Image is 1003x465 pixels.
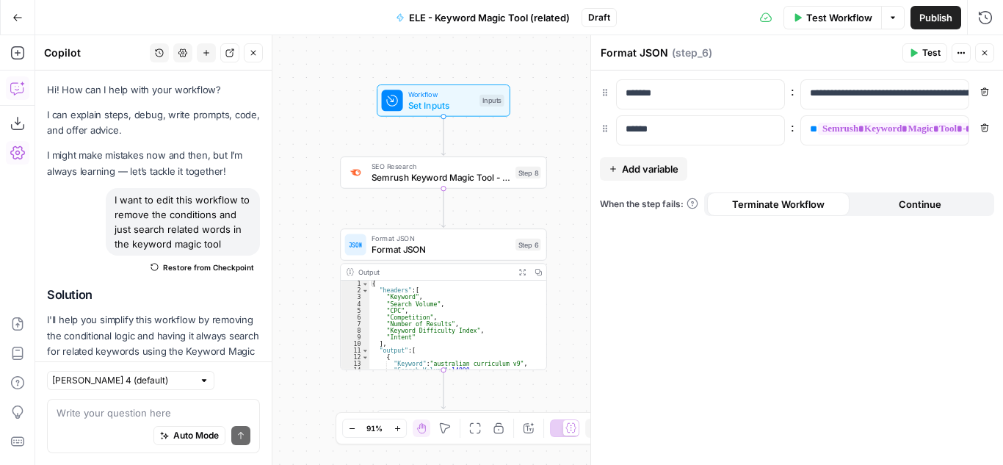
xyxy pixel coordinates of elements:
div: 1 [341,281,369,287]
button: Continue [850,192,992,216]
button: Add variable [600,157,687,181]
div: 14 [341,367,369,374]
span: Restore from Checkpoint [163,262,254,273]
div: 4 [341,300,369,307]
span: Add variable [622,162,678,176]
div: 13 [341,361,369,367]
span: Format JSON [372,242,510,256]
span: Auto Mode [173,429,219,442]
div: 11 [341,347,369,354]
span: Toggle code folding, rows 11 through 32 [361,347,369,354]
img: 8a3tdog8tf0qdwwcclgyu02y995m [349,166,362,179]
span: : [791,118,794,136]
g: Edge from start to step_8 [441,117,445,156]
a: When the step fails: [600,198,698,211]
span: ELE - Keyword Magic Tool (related) [409,10,570,25]
span: 91% [366,422,383,434]
span: ( step_6 ) [672,46,712,60]
span: Test [922,46,941,60]
span: Toggle code folding, rows 2 through 10 [361,287,369,294]
span: Semrush Keyword Magic Tool - Related Keywords [372,170,510,184]
span: SEO Research [372,161,510,172]
div: Step 6 [515,239,541,250]
div: Step 8 [515,167,541,179]
p: I can explain steps, debug, write prompts, code, and offer advice. [47,107,260,138]
button: Test [902,43,947,62]
span: Toggle code folding, rows 12 through 21 [361,354,369,361]
span: Test Workflow [806,10,872,25]
textarea: Format JSON [601,46,668,60]
div: 9 [341,334,369,341]
div: 6 [341,314,369,320]
div: EndOutput [340,410,547,442]
button: ELE - Keyword Magic Tool (related) [387,6,579,29]
div: 7 [341,321,369,328]
span: Set Inputs [408,98,474,112]
span: Workflow [408,89,474,100]
span: Toggle code folding, rows 1 through 33 [361,281,369,287]
div: 12 [341,354,369,361]
span: Publish [919,10,952,25]
p: Hi! How can I help with your workflow? [47,82,260,98]
button: Restore from Checkpoint [145,259,260,276]
p: I'll help you simplify this workflow by removing the conditional logic and having it always searc... [47,312,260,375]
div: WorkflowSet InputsInputs [340,84,547,117]
g: Edge from step_6 to end [441,370,445,409]
div: Inputs [479,95,504,107]
span: : [791,82,794,100]
p: I might make mistakes now and then, but I’m always learning — let’s tackle it together! [47,148,260,179]
div: 10 [341,341,369,347]
button: Test Workflow [783,6,881,29]
div: Format JSONFormat JSONStep 6Output{ "headers":[ "Keyword", "Search Volume", "CPC", "Competition",... [340,228,547,370]
g: Edge from step_8 to step_6 [441,189,445,228]
span: Continue [899,197,941,212]
div: 5 [341,307,369,314]
div: SEO ResearchSemrush Keyword Magic Tool - Related KeywordsStep 8 [340,156,547,189]
span: Terminate Workflow [732,197,825,212]
div: Copilot [44,46,145,60]
div: 2 [341,287,369,294]
div: 3 [341,294,369,300]
span: Format JSON [372,234,510,245]
button: Auto Mode [153,426,225,445]
h2: Solution [47,288,260,302]
span: Draft [588,11,610,24]
button: Publish [910,6,961,29]
input: Claude Sonnet 4 (default) [52,373,193,388]
div: 8 [341,328,369,334]
div: I want to edit this workflow to remove the conditions and just search related words in the keywor... [106,188,260,256]
div: Output [358,267,510,278]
